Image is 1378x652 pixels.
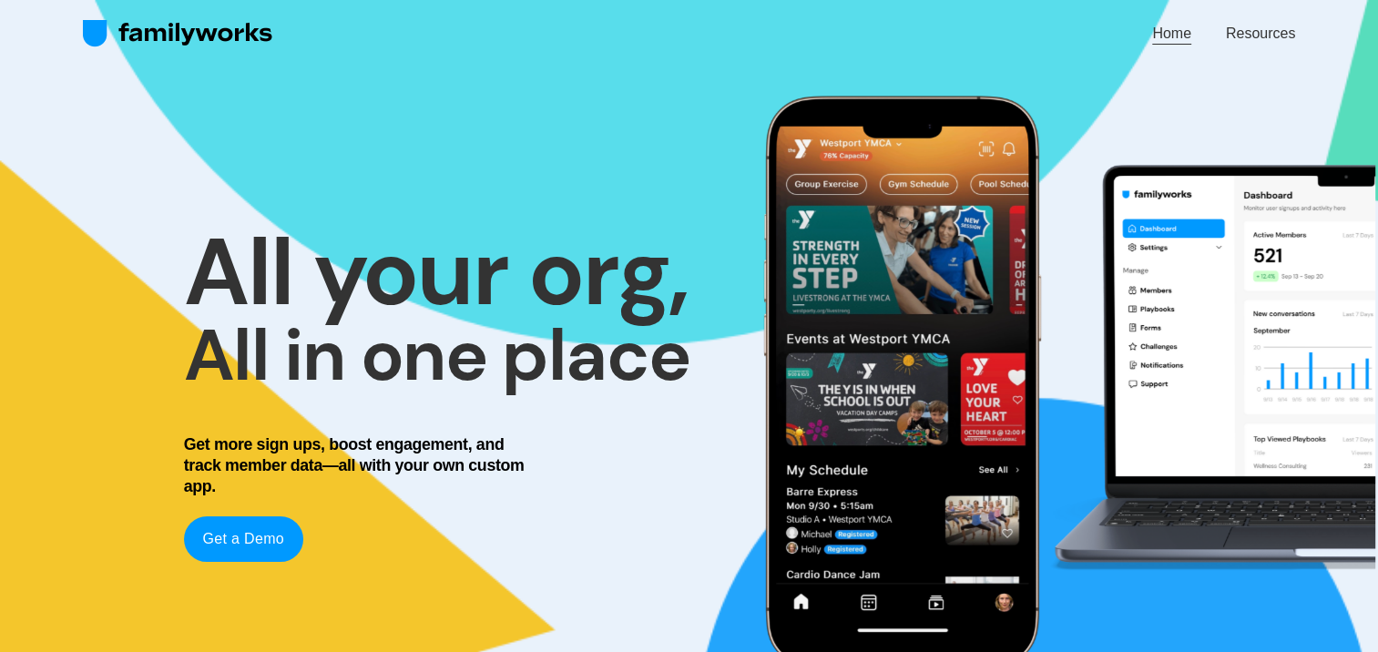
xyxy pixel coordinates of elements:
strong: All your org, [184,211,689,333]
img: FamilyWorks [83,19,273,48]
a: Resources [1226,22,1295,46]
h4: Get more sign ups, boost engagement, and track member data—all with your own custom app. [184,434,537,497]
a: Home [1152,22,1191,46]
strong: All in one place [184,308,690,402]
a: Get a Demo [184,516,303,562]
